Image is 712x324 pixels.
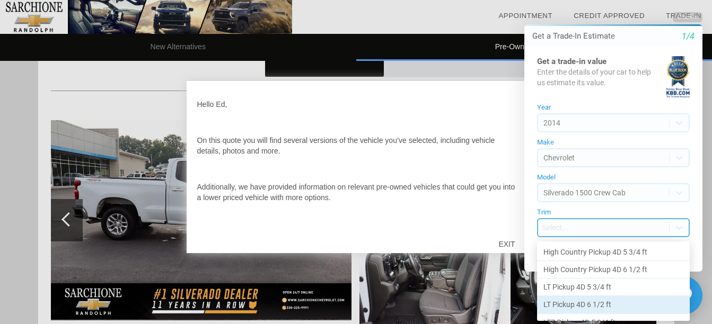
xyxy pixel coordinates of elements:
[197,99,515,110] p: Hello Ed,
[197,182,515,203] p: Additionally, we have provided information on relevant pre-owned vehicles that could get you into...
[488,228,525,260] div: EXIT
[197,228,515,249] p: Once you’ve browsed the details in this quote, don’t forget to click on or to take the next step.
[197,135,515,156] p: On this quote you will find several versions of the vehicle you’ve selected, including vehicle de...
[502,3,712,324] iframe: Chat Assistance
[498,12,552,20] a: Appointment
